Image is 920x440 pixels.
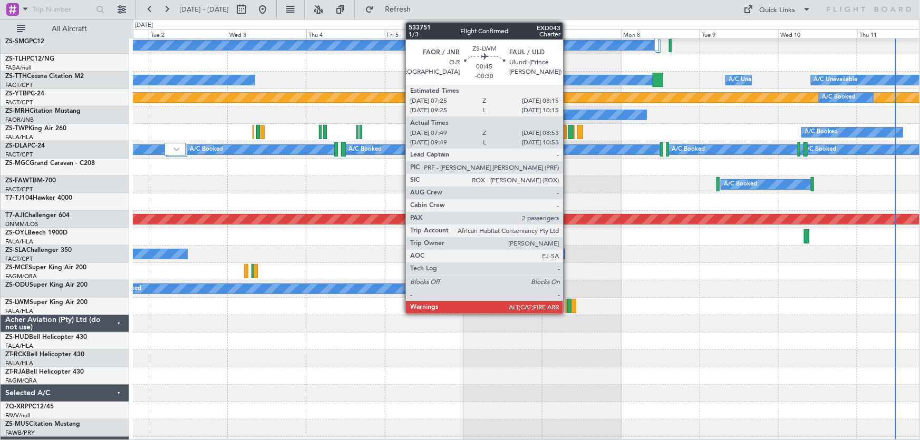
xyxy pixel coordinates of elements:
a: ZS-MUSCitation Mustang [5,421,80,427]
span: [DATE] - [DATE] [179,5,229,14]
a: ZS-TTHCessna Citation M2 [5,73,84,80]
a: ZS-TLHPC12/NG [5,56,54,62]
a: FALA/HLA [5,133,33,141]
button: All Aircraft [12,21,114,37]
div: Sat 6 [463,29,542,38]
a: ZS-SLAChallenger 350 [5,247,72,253]
a: ZS-SMGPC12 [5,38,44,45]
button: Refresh [360,1,423,18]
span: ZS-MUS [5,421,29,427]
a: ZS-ODUSuper King Air 200 [5,282,88,288]
span: ZS-SMG [5,38,29,45]
div: Mon 8 [621,29,700,38]
span: ZS-MRH [5,108,30,114]
input: Trip Number [32,2,93,17]
div: A/C Booked [508,107,541,123]
div: A/C Unavailable [814,72,858,88]
span: 7Q-XRP [5,404,28,410]
span: ZS-YTB [5,91,27,97]
a: ZS-MCESuper King Air 200 [5,265,86,271]
span: ZS-SLA [5,247,26,253]
a: FACT/CPT [5,255,33,263]
span: T7-TJ104 [5,195,33,201]
span: ZS-OYL [5,230,27,236]
div: A/C Booked [190,142,223,158]
a: FAGM/QRA [5,377,37,385]
span: ZS-TTH [5,73,27,80]
span: ZS-MCE [5,265,28,271]
div: A/C Booked [498,37,531,53]
div: A/C Unavailable [729,72,772,88]
a: FAVV/null [5,412,31,419]
span: ZS-TWP [5,125,28,132]
a: DNMM/LOS [5,220,38,228]
div: Fri 5 [385,29,463,38]
span: ZS-TLH [5,56,26,62]
span: ZT-RJA [5,369,26,375]
a: ZS-HUDBell Helicopter 430 [5,334,87,340]
div: [DATE] [135,21,153,30]
a: FABA/null [5,64,32,72]
a: FACT/CPT [5,99,33,106]
span: ZS-HUD [5,334,29,340]
div: Tue 2 [149,29,227,38]
span: T7-AJI [5,212,24,219]
div: A/C Booked [822,90,855,105]
a: ZS-LWMSuper King Air 200 [5,299,88,306]
a: FAGM/QRA [5,272,37,280]
span: ZS-DLA [5,143,27,149]
div: Quick Links [760,5,796,16]
a: ZS-TWPKing Air 260 [5,125,66,132]
a: FALA/HLA [5,307,33,315]
a: FACT/CPT [5,151,33,159]
span: ZS-LWM [5,299,30,306]
a: FAOR/JNB [5,116,34,124]
a: ZS-DLAPC-24 [5,143,45,149]
div: A/C Booked [672,142,705,158]
a: T7-AJIChallenger 604 [5,212,70,219]
span: ZS-FAW [5,178,29,184]
div: A/C Booked [724,177,757,192]
button: Quick Links [739,1,817,18]
a: T7-TJ104Hawker 4000 [5,195,72,201]
a: ZS-OYLBeech 1900D [5,230,67,236]
div: Wed 3 [228,29,306,38]
span: All Aircraft [27,25,111,33]
a: FALA/HLA [5,238,33,246]
a: FALA/HLA [5,359,33,367]
div: Wed 10 [779,29,857,38]
div: A/C Booked [805,124,838,140]
div: A/C Booked [425,72,459,88]
a: 7Q-XRPPC12/45 [5,404,54,410]
a: ZT-RJABell Helicopter 430 [5,369,84,375]
span: ZS-ODU [5,282,30,288]
div: A/C Booked [803,142,836,158]
span: ZS-MGC [5,160,30,167]
div: A/C Booked [524,246,557,262]
a: FAWB/PRY [5,429,35,437]
a: ZS-YTBPC-24 [5,91,44,97]
div: Sun 7 [543,29,621,38]
a: ZT-RCKBell Helicopter 430 [5,351,84,358]
div: Thu 4 [306,29,385,38]
div: Tue 9 [700,29,778,38]
a: FACT/CPT [5,185,33,193]
a: ZS-MGCGrand Caravan - C208 [5,160,95,167]
img: arrow-gray.svg [173,147,180,151]
div: A/C Booked [349,142,382,158]
a: ZS-MRHCitation Mustang [5,108,81,114]
a: ZS-FAWTBM-700 [5,178,56,184]
span: ZT-RCK [5,351,26,358]
a: FALA/HLA [5,342,33,350]
span: Refresh [376,6,420,13]
a: FACT/CPT [5,81,33,89]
